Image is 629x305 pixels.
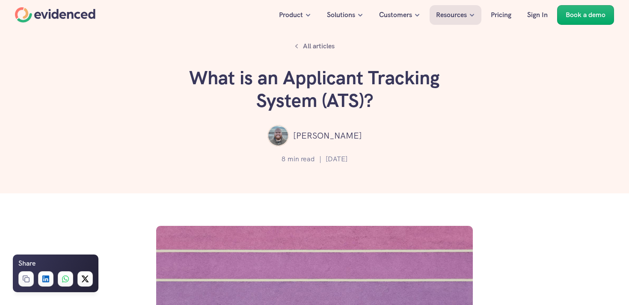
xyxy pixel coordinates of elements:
[557,5,614,25] a: Book a demo
[290,38,339,54] a: All articles
[521,5,554,25] a: Sign In
[303,41,335,52] p: All articles
[279,9,303,21] p: Product
[527,9,548,21] p: Sign In
[491,9,511,21] p: Pricing
[436,9,467,21] p: Resources
[18,258,36,269] h6: Share
[15,7,95,23] a: Home
[484,5,518,25] a: Pricing
[566,9,605,21] p: Book a demo
[327,9,355,21] p: Solutions
[379,9,412,21] p: Customers
[288,154,315,165] p: min read
[282,154,285,165] p: 8
[293,129,362,142] p: [PERSON_NAME]
[186,67,443,112] h1: What is an Applicant Tracking System (ATS)?
[326,154,347,165] p: [DATE]
[319,154,321,165] p: |
[267,125,289,146] img: ""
